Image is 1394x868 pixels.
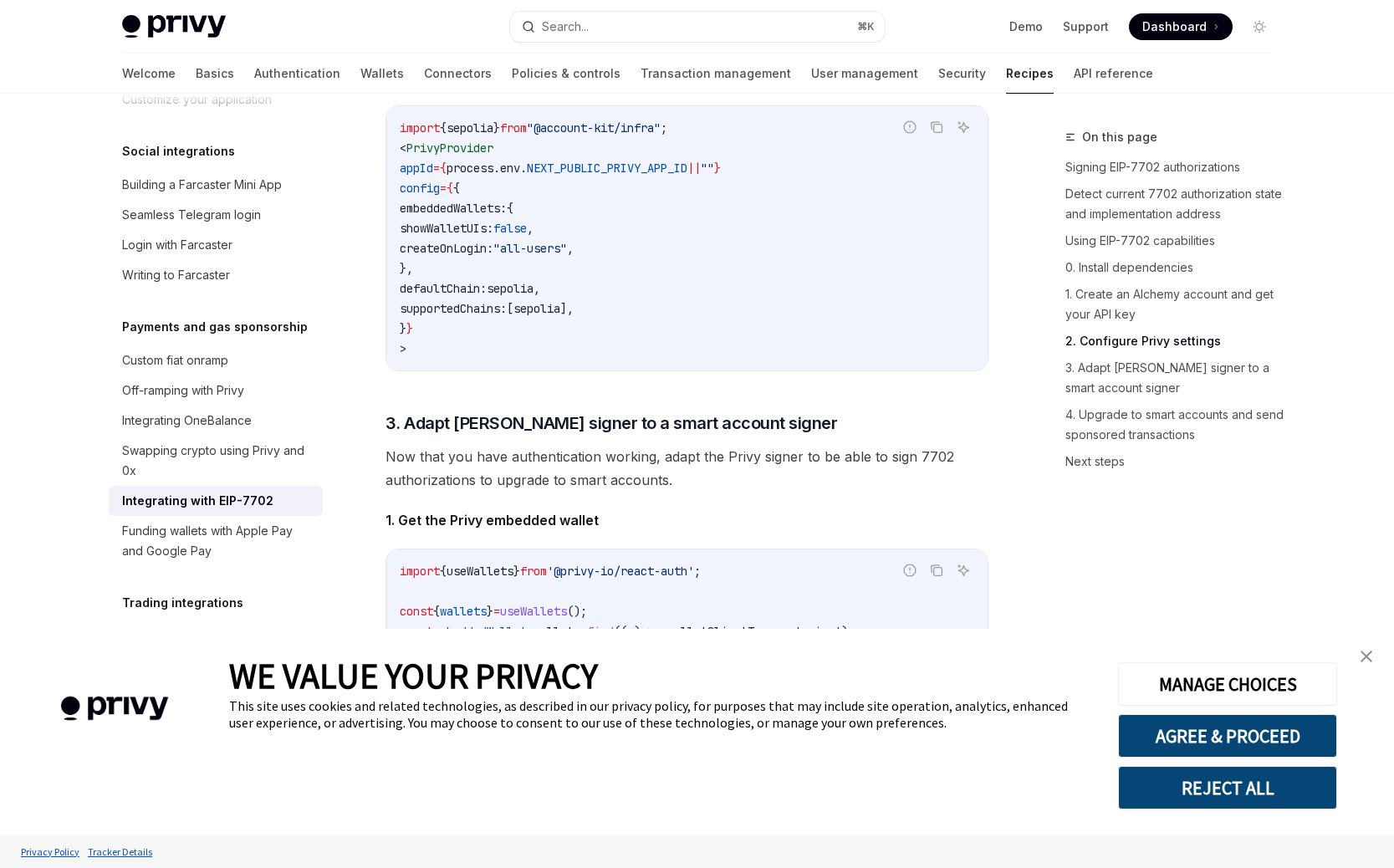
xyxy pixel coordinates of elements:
button: Report incorrect code [899,559,921,581]
span: . [520,161,527,176]
div: Building a Farcaster Mini App [122,175,282,195]
span: (); [567,604,587,619]
a: Recipes [1006,54,1054,94]
span: Now that you have authentication working, adapt the Privy signer to be able to sign 7702 authoriz... [386,445,988,492]
a: Writing to Farcaster [109,260,323,290]
strong: 1. Get the Privy embedded wallet [386,512,599,528]
span: import [400,120,440,135]
a: Login with Farcaster [109,230,323,260]
span: sepolia [513,301,560,316]
div: Trading apps resource page [122,626,282,646]
span: || [687,161,701,176]
button: Ask AI [952,559,974,581]
span: showWalletUIs: [400,221,493,236]
span: useWallets [447,564,513,579]
img: company logo [25,672,204,745]
span: { [447,181,453,196]
a: Dashboard [1129,13,1233,40]
span: } [714,161,721,176]
div: Login with Farcaster [122,235,232,255]
h5: Social integrations [122,141,235,161]
span: } [400,321,406,336]
div: Integrating OneBalance [122,411,252,431]
span: useWallets [500,604,567,619]
a: Integrating with EIP-7702 [109,486,323,516]
span: wallets [440,604,487,619]
span: config [400,181,440,196]
span: ⌘ K [857,20,875,33]
span: createOnLogin: [400,241,493,256]
span: WE VALUE YOUR PRIVACY [229,654,598,697]
a: Off-ramping with Privy [109,375,323,406]
a: Next steps [1065,448,1286,475]
a: 1. Create an Alchemy account and get your API key [1065,281,1286,328]
a: Transaction management [641,54,791,94]
span: { [507,201,513,216]
span: const [400,624,433,639]
a: Demo [1009,18,1043,35]
a: Integrating OneBalance [109,406,323,436]
span: wallets [534,624,580,639]
span: { [433,604,440,619]
span: { [440,161,447,176]
span: { [440,564,447,579]
span: { [453,181,460,196]
button: MANAGE CHOICES [1118,662,1337,706]
a: Support [1063,18,1109,35]
a: Custom fiat onramp [109,345,323,375]
span: Dashboard [1142,18,1207,35]
span: x [654,624,661,639]
button: REJECT ALL [1118,766,1337,809]
button: Ask AI [952,116,974,138]
div: Off-ramping with Privy [122,380,244,401]
a: Signing EIP-7702 authorizations [1065,154,1286,181]
span: import [400,564,440,579]
a: 0. Install dependencies [1065,254,1286,281]
a: Wallets [360,54,404,94]
div: Custom fiat onramp [122,350,228,370]
a: 3. Adapt [PERSON_NAME] signer to a smart account signer [1065,355,1286,401]
span: [ [507,301,513,316]
a: Welcome [122,54,176,94]
a: Seamless Telegram login [109,200,323,230]
span: , [567,241,574,256]
span: = [493,604,500,619]
a: 4. Upgrade to smart accounts and send sponsored transactions [1065,401,1286,448]
div: Seamless Telegram login [122,205,261,225]
span: = [433,161,440,176]
a: User management [811,54,918,94]
h5: Payments and gas sponsorship [122,317,308,337]
div: Writing to Farcaster [122,265,230,285]
span: "" [701,161,714,176]
a: Privacy Policy [17,837,84,866]
span: embeddedWallet [433,624,527,639]
span: , [534,281,540,296]
span: (( [614,624,627,639]
h5: Trading integrations [122,593,243,613]
span: env [500,161,520,176]
button: AGREE & PROCEED [1118,714,1337,758]
span: < [400,140,406,156]
span: defaultChain: [400,281,487,296]
span: "all-users" [493,241,567,256]
span: . [493,161,500,176]
button: Copy the contents from the code block [926,559,947,581]
span: }, [400,261,413,276]
a: API reference [1074,54,1153,94]
div: Funding wallets with Apple Pay and Google Pay [122,521,313,561]
a: Basics [196,54,234,94]
span: NEXT_PUBLIC_PRIVY_APP_ID [527,161,687,176]
a: close banner [1350,640,1383,673]
div: Swapping crypto using Privy and 0x [122,441,313,481]
div: Integrating with EIP-7702 [122,491,273,511]
span: 'privy' [794,624,841,639]
span: x [627,624,634,639]
button: Toggle dark mode [1246,13,1273,40]
button: Search...⌘K [510,12,885,42]
a: 2. Configure Privy settings [1065,328,1286,355]
span: const [400,604,433,619]
span: from [520,564,547,579]
span: > [400,341,406,356]
span: = [440,181,447,196]
a: Building a Farcaster Mini App [109,170,323,200]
